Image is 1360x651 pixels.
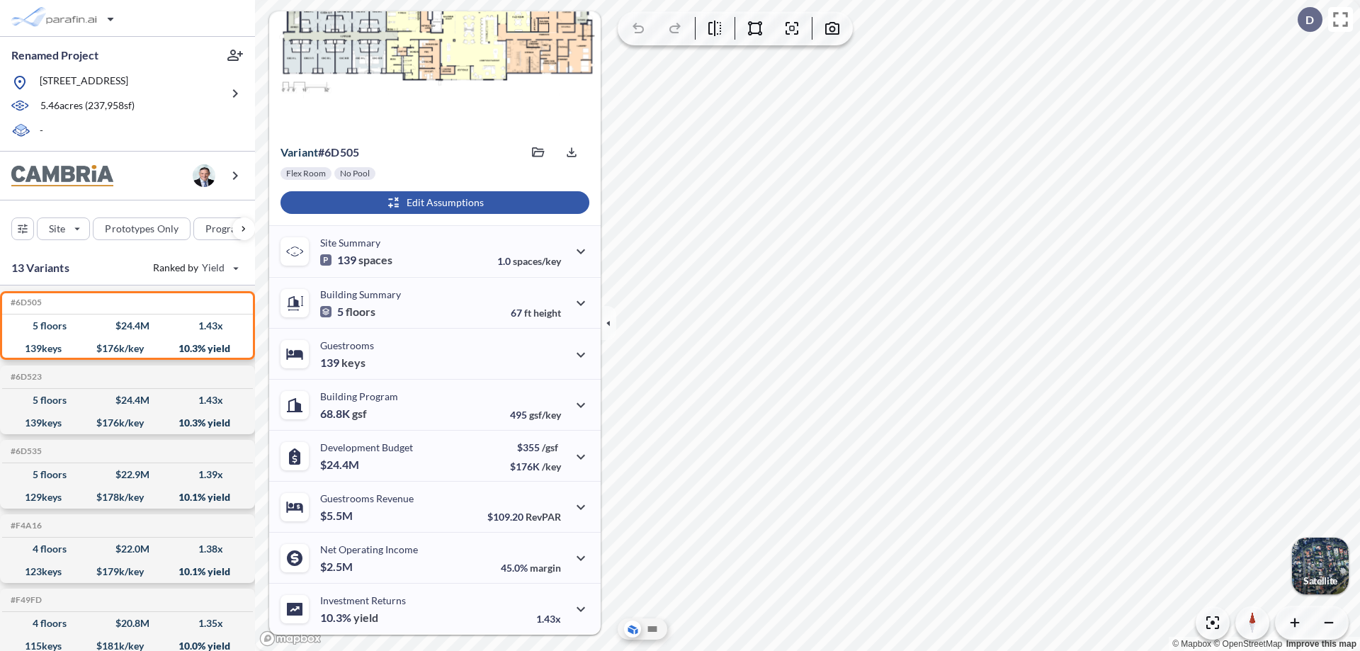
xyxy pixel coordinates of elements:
[358,253,392,267] span: spaces
[40,123,43,140] p: -
[644,621,661,638] button: Site Plan
[497,255,561,267] p: 1.0
[193,217,270,240] button: Program
[501,562,561,574] p: 45.0%
[510,460,561,472] p: $176K
[320,458,361,472] p: $24.4M
[341,356,365,370] span: keys
[487,511,561,523] p: $109.20
[1292,538,1349,594] button: Switcher ImageSatellite
[280,191,589,214] button: Edit Assumptions
[542,441,558,453] span: /gsf
[320,407,367,421] p: 68.8K
[320,390,398,402] p: Building Program
[530,562,561,574] span: margin
[11,165,113,187] img: BrandImage
[624,621,641,638] button: Aerial View
[320,594,406,606] p: Investment Returns
[105,222,178,236] p: Prototypes Only
[346,305,375,319] span: floors
[353,611,378,625] span: yield
[205,222,245,236] p: Program
[1172,639,1211,649] a: Mapbox
[1286,639,1356,649] a: Improve this map
[542,460,561,472] span: /key
[524,307,531,319] span: ft
[340,168,370,179] p: No Pool
[202,261,225,275] span: Yield
[1292,538,1349,594] img: Switcher Image
[320,288,401,300] p: Building Summary
[529,409,561,421] span: gsf/key
[510,409,561,421] p: 495
[320,339,374,351] p: Guestrooms
[8,521,42,531] h5: Click to copy the code
[1305,13,1314,26] p: D
[40,98,135,114] p: 5.46 acres ( 237,958 sf)
[193,164,215,187] img: user logo
[8,372,42,382] h5: Click to copy the code
[8,446,42,456] h5: Click to copy the code
[8,595,42,605] h5: Click to copy the code
[352,407,367,421] span: gsf
[536,613,561,625] p: 1.43x
[11,259,69,276] p: 13 Variants
[320,305,375,319] p: 5
[320,441,413,453] p: Development Budget
[533,307,561,319] span: height
[511,307,561,319] p: 67
[286,168,326,179] p: Flex Room
[93,217,191,240] button: Prototypes Only
[526,511,561,523] span: RevPAR
[37,217,90,240] button: Site
[513,255,561,267] span: spaces/key
[49,222,65,236] p: Site
[320,492,414,504] p: Guestrooms Revenue
[320,237,380,249] p: Site Summary
[8,298,42,307] h5: Click to copy the code
[320,253,392,267] p: 139
[320,543,418,555] p: Net Operating Income
[280,145,359,159] p: # 6d505
[280,145,318,159] span: Variant
[142,256,248,279] button: Ranked by Yield
[11,47,98,63] p: Renamed Project
[510,441,561,453] p: $355
[1213,639,1282,649] a: OpenStreetMap
[1303,575,1337,587] p: Satellite
[320,509,355,523] p: $5.5M
[40,74,128,91] p: [STREET_ADDRESS]
[259,630,322,647] a: Mapbox homepage
[320,356,365,370] p: 139
[320,560,355,574] p: $2.5M
[320,611,378,625] p: 10.3%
